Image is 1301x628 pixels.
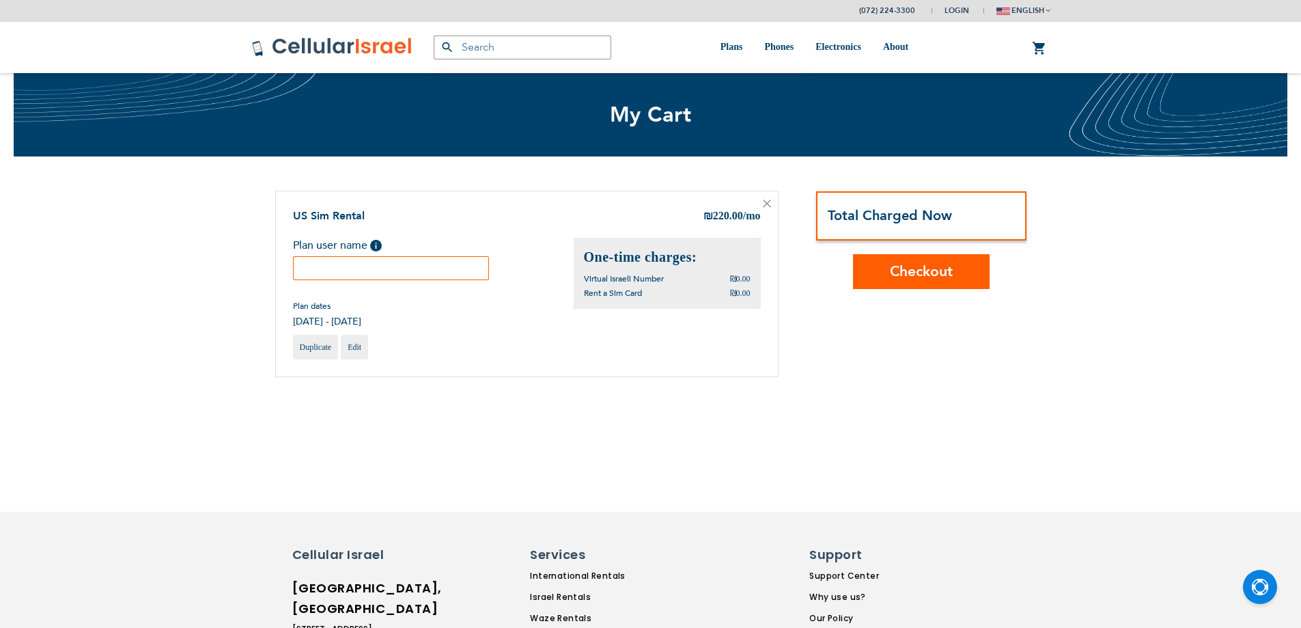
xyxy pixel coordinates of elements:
[348,342,361,352] span: Edit
[530,546,690,564] h6: Services
[703,208,761,225] div: 220.00
[815,22,861,73] a: Electronics
[996,1,1050,21] button: english
[996,8,1010,15] img: english
[584,288,642,299] span: Rent a Sim Card
[859,5,915,16] a: (072) 224-3300
[730,288,751,298] span: ₪0.00
[703,209,713,225] span: ₪
[251,37,413,57] img: Cellular Israel Logo
[434,36,611,59] input: Search
[809,570,894,582] a: Support Center
[883,22,908,73] a: About
[809,591,894,603] a: Why use us?
[743,210,761,221] span: /mo
[293,208,365,223] a: US Sim Rental
[293,238,367,253] span: Plan user name
[730,274,751,284] span: ₪0.00
[530,591,699,603] a: Israel Rentals
[764,22,794,73] a: Phones
[293,335,339,359] a: Duplicate
[341,335,368,359] a: Edit
[828,206,952,225] strong: Total Charged Now
[815,42,861,52] span: Electronics
[293,301,361,312] span: Plan dates
[721,22,743,73] a: Plans
[292,546,412,564] h6: Cellular Israel
[584,273,664,284] span: Virtual Israeli Number
[809,546,886,564] h6: Support
[530,570,699,582] a: International Rentals
[809,612,894,625] a: Our Policy
[584,248,751,267] h2: One-time charges:
[610,100,692,129] span: My Cart
[530,612,699,625] a: Waze Rentals
[370,240,382,251] span: Help
[945,5,969,16] span: Login
[721,42,743,52] span: Plans
[764,42,794,52] span: Phones
[890,262,953,282] span: Checkout
[853,254,990,289] button: Checkout
[300,342,332,352] span: Duplicate
[883,42,908,52] span: About
[293,315,361,328] span: [DATE] - [DATE]
[292,578,412,619] h6: [GEOGRAPHIC_DATA], [GEOGRAPHIC_DATA]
